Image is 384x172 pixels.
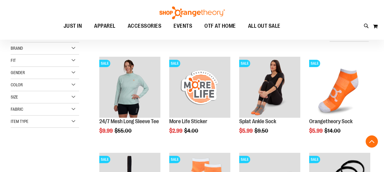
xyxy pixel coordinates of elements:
[254,128,269,134] span: $9.50
[11,58,16,63] span: Fit
[309,60,320,67] span: SALE
[99,156,110,163] span: SALE
[248,19,280,33] span: ALL OUT SALE
[239,156,250,163] span: SALE
[306,54,373,149] div: product
[309,57,370,118] img: Product image for Orangetheory Sock
[11,119,28,124] span: Item Type
[184,128,199,134] span: $4.00
[11,70,25,75] span: Gender
[309,128,324,134] span: $5.99
[239,60,250,67] span: SALE
[204,19,236,33] span: OTF AT HOME
[309,118,353,124] a: Orangetheory Sock
[169,57,230,118] img: Product image for More Life Sticker
[64,19,82,33] span: JUST IN
[239,57,300,118] img: Product image for Splat Ankle Sock
[169,128,183,134] span: $2.99
[324,128,342,134] span: $14.00
[169,118,207,124] a: More Life Sticker
[11,82,23,87] span: Color
[11,46,23,51] span: Brand
[169,60,180,67] span: SALE
[128,19,162,33] span: ACCESSORIES
[159,6,226,19] img: Shop Orangetheory
[239,57,300,119] a: Product image for Splat Ankle SockSALE
[115,128,133,134] span: $55.00
[239,118,276,124] a: Splat Ankle Sock
[11,107,23,112] span: Fabric
[166,54,233,149] div: product
[11,95,18,99] span: Size
[94,19,115,33] span: APPAREL
[99,57,160,118] img: 24/7 Mesh Long Sleeve Tee
[96,54,163,149] div: product
[99,57,160,119] a: 24/7 Mesh Long Sleeve TeeSALE
[99,128,114,134] span: $9.99
[366,135,378,148] button: Back To Top
[309,57,370,119] a: Product image for Orangetheory SockSALE
[239,128,254,134] span: $5.99
[99,60,110,67] span: SALE
[309,156,320,163] span: SALE
[169,57,230,119] a: Product image for More Life StickerSALE
[169,156,180,163] span: SALE
[236,54,303,149] div: product
[99,118,159,124] a: 24/7 Mesh Long Sleeve Tee
[174,19,192,33] span: EVENTS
